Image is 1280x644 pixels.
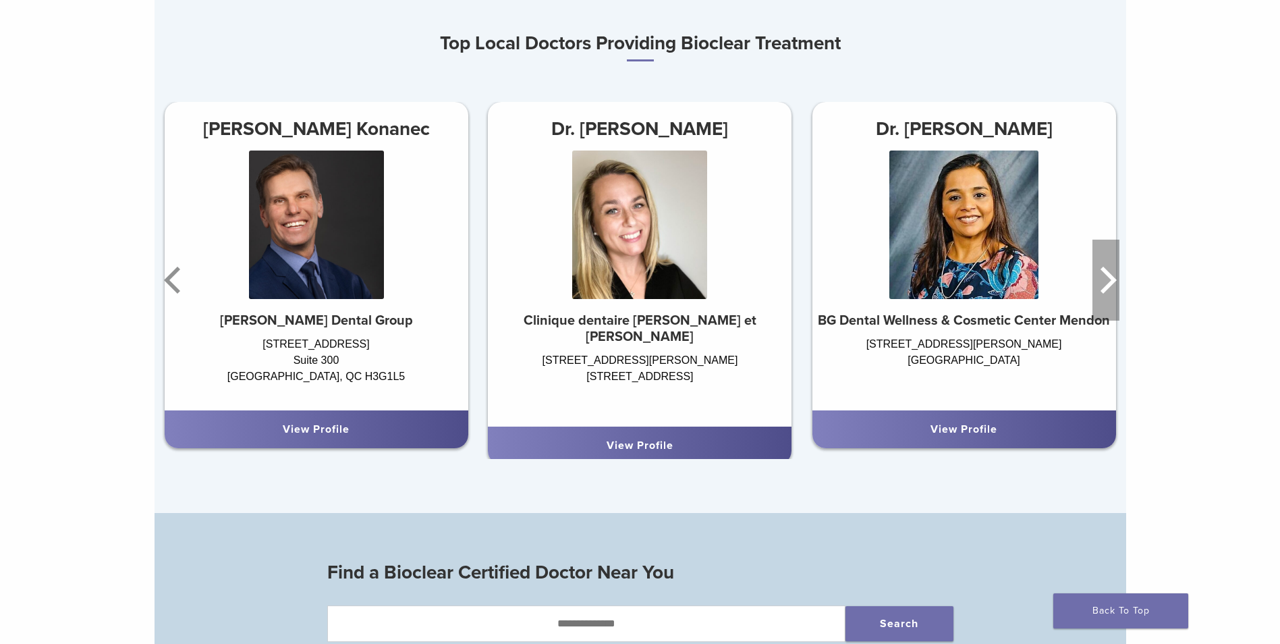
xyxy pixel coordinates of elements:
h3: Dr. [PERSON_NAME] [812,113,1116,145]
h3: Top Local Doctors Providing Bioclear Treatment [155,27,1126,61]
strong: BG Dental Wellness & Cosmetic Center Mendon [818,313,1110,329]
div: [STREET_ADDRESS][PERSON_NAME] [GEOGRAPHIC_DATA] [812,336,1116,397]
h3: [PERSON_NAME] Konanec [165,113,468,145]
a: View Profile [607,439,673,452]
strong: [PERSON_NAME] Dental Group [220,313,413,329]
a: Back To Top [1053,593,1188,628]
div: [STREET_ADDRESS] Suite 300 [GEOGRAPHIC_DATA], QC H3G1L5 [165,336,468,397]
div: [STREET_ADDRESS][PERSON_NAME] [STREET_ADDRESS] [488,352,791,413]
strong: Clinique dentaire [PERSON_NAME] et [PERSON_NAME] [524,313,756,345]
button: Next [1092,240,1119,321]
button: Search [845,606,953,641]
button: Previous [161,240,188,321]
img: Dr. Marie-France Roux [572,151,707,299]
img: Dr. Bhumija Gupta [889,151,1038,299]
h3: Dr. [PERSON_NAME] [488,113,791,145]
h3: Find a Bioclear Certified Doctor Near You [327,556,953,589]
img: Dr. Taras Konanec [249,151,384,299]
a: View Profile [283,423,350,436]
a: View Profile [930,423,997,436]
